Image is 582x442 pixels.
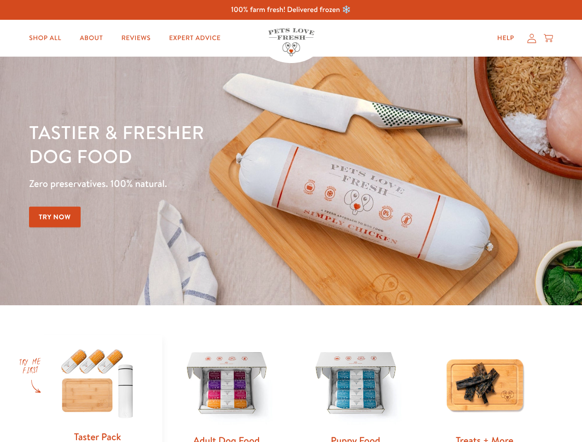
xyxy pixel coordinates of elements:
p: Zero preservatives. 100% natural. [29,175,378,192]
a: Shop All [22,29,69,47]
a: Reviews [114,29,158,47]
a: Expert Advice [162,29,228,47]
a: Help [490,29,522,47]
img: Pets Love Fresh [268,28,314,56]
a: Try Now [29,207,81,227]
a: About [72,29,110,47]
h1: Tastier & fresher dog food [29,120,378,168]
